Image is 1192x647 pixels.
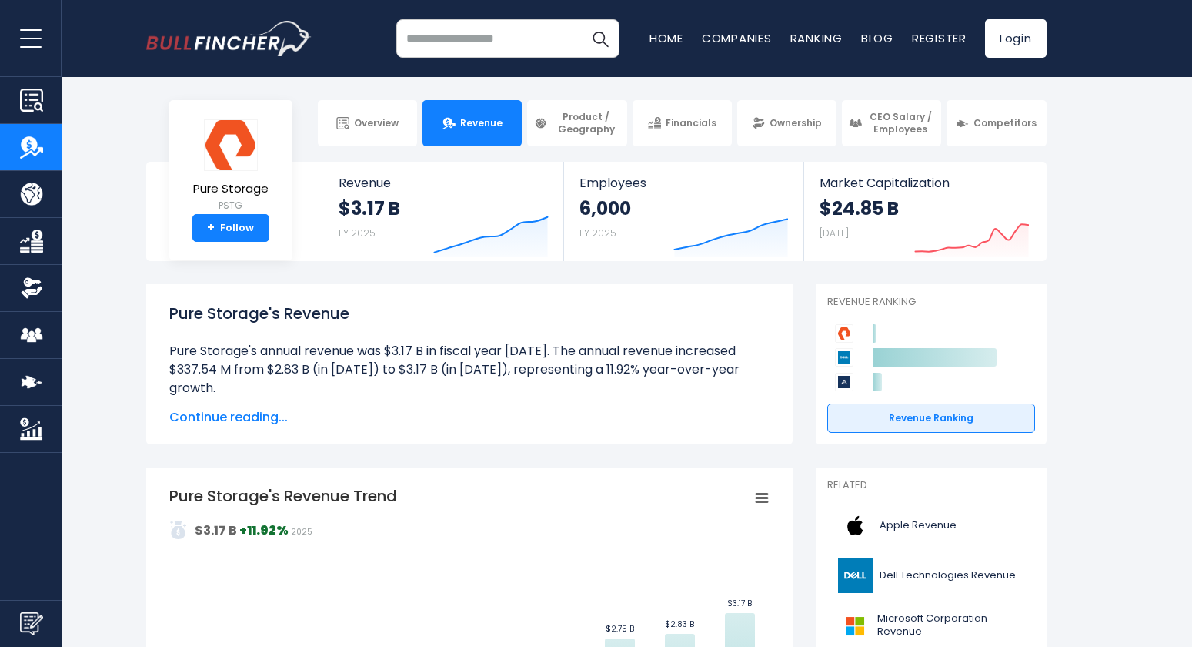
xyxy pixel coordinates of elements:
[835,324,853,343] img: Pure Storage competitors logo
[820,176,1029,190] span: Market Capitalization
[633,100,732,146] a: Financials
[649,30,683,46] a: Home
[804,162,1044,261] a: Market Capitalization $24.85 B [DATE]
[912,30,967,46] a: Register
[579,176,788,190] span: Employees
[666,117,716,129] span: Financials
[354,117,399,129] span: Overview
[665,619,694,630] text: $2.83 B
[169,302,770,325] h1: Pure Storage's Revenue
[820,196,899,220] strong: $24.85 B
[192,119,269,215] a: Pure Storage PSTG
[579,226,616,240] small: FY 2025
[291,526,312,538] span: 2025
[827,296,1035,309] p: Revenue Ranking
[835,373,853,391] img: Arista Networks competitors logo
[169,408,770,427] span: Continue reading...
[422,100,522,146] a: Revenue
[146,21,312,56] img: bullfincher logo
[169,342,770,397] li: Pure Storage's annual revenue was $3.17 B in fiscal year [DATE]. The annual revenue increased $33...
[827,505,1035,547] a: Apple Revenue
[579,196,631,220] strong: 6,000
[827,555,1035,597] a: Dell Technologies Revenue
[861,30,893,46] a: Blog
[827,479,1035,492] p: Related
[20,277,43,300] img: Ownership
[836,508,875,543] img: AAPL logo
[207,221,215,235] strong: +
[827,404,1035,433] a: Revenue Ranking
[339,176,549,190] span: Revenue
[193,183,269,196] span: Pure Storage
[239,521,289,539] strong: +11.92%
[193,199,269,213] small: PSTG
[702,30,772,46] a: Companies
[339,196,400,220] strong: $3.17 B
[727,598,752,609] text: $3.17 B
[527,100,626,146] a: Product / Geography
[737,100,836,146] a: Ownership
[460,117,503,129] span: Revenue
[339,226,376,240] small: FY 2025
[820,226,849,240] small: [DATE]
[866,111,934,135] span: CEO Salary / Employees
[835,348,853,367] img: Dell Technologies competitors logo
[552,111,619,135] span: Product / Geography
[581,19,619,58] button: Search
[842,100,941,146] a: CEO Salary / Employees
[195,521,237,539] strong: $3.17 B
[985,19,1047,58] a: Login
[323,162,564,261] a: Revenue $3.17 B FY 2025
[790,30,843,46] a: Ranking
[564,162,803,261] a: Employees 6,000 FY 2025
[770,117,822,129] span: Ownership
[836,608,873,643] img: MSFT logo
[606,623,634,635] text: $2.75 B
[836,558,875,593] img: DELL logo
[827,605,1035,647] a: Microsoft Corporation Revenue
[146,21,312,56] a: Go to homepage
[318,100,417,146] a: Overview
[973,117,1037,129] span: Competitors
[169,485,397,507] tspan: Pure Storage's Revenue Trend
[947,100,1046,146] a: Competitors
[169,521,188,539] img: addasd
[192,214,269,242] a: +Follow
